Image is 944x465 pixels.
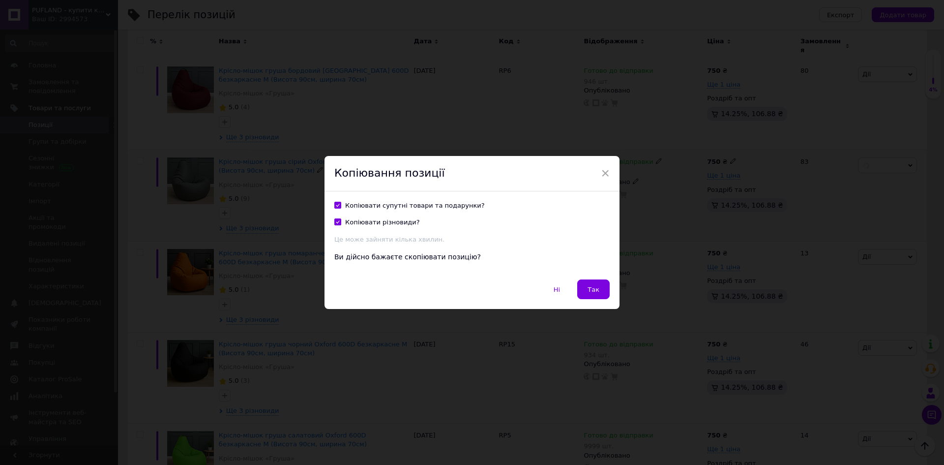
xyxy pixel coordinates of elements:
div: Копіювати різновиди? [345,218,420,227]
span: Ні [554,286,560,293]
span: × [601,165,610,182]
span: Це може зайняти кілька хвилин. [334,236,444,243]
div: Копіювати супутні товари та подарунки? [345,201,485,210]
button: Ні [543,279,570,299]
div: Ви дійсно бажаєте скопіювати позицію? [334,252,610,262]
span: Копіювання позиції [334,167,445,179]
button: Так [577,279,610,299]
span: Так [588,286,599,293]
